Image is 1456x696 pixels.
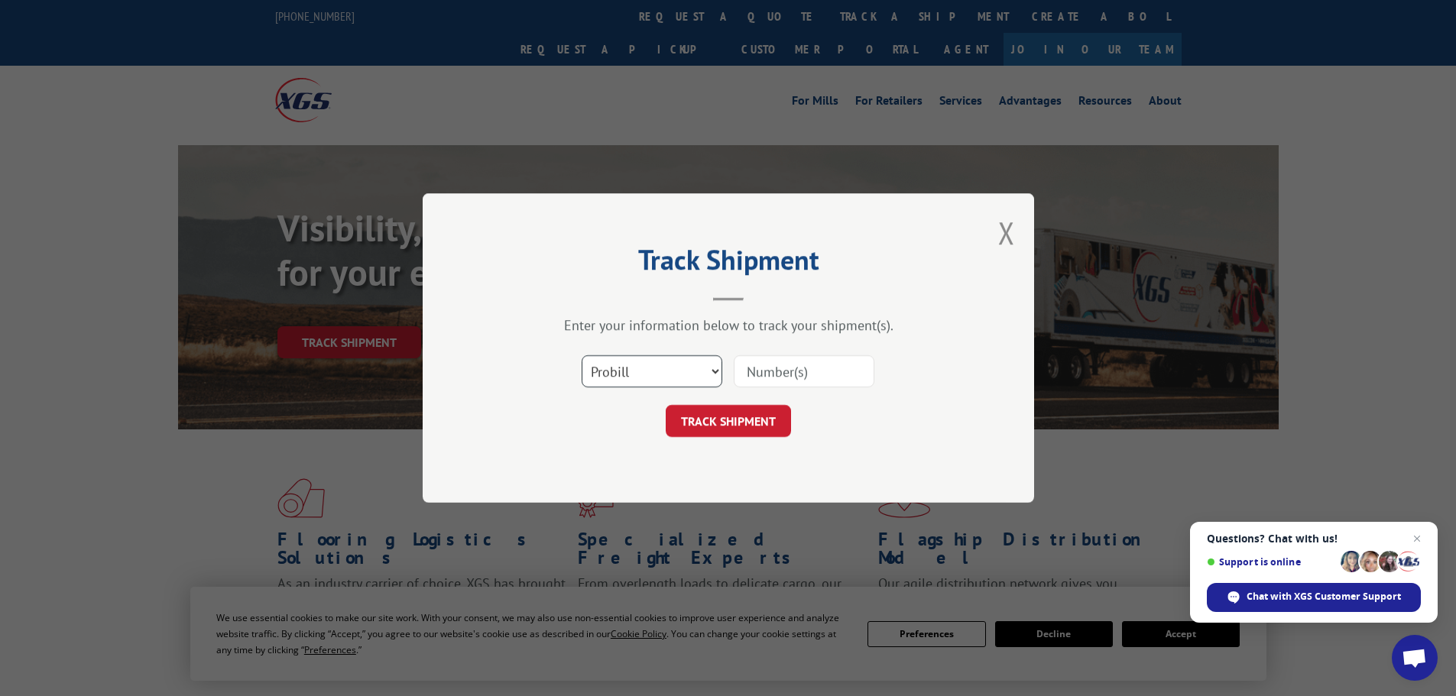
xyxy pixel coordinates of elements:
[1392,635,1438,681] div: Open chat
[666,405,791,437] button: TRACK SHIPMENT
[1207,533,1421,545] span: Questions? Chat with us!
[734,355,874,387] input: Number(s)
[499,249,958,278] h2: Track Shipment
[1207,583,1421,612] div: Chat with XGS Customer Support
[1408,529,1426,548] span: Close chat
[998,212,1015,253] button: Close modal
[499,316,958,334] div: Enter your information below to track your shipment(s).
[1247,590,1401,604] span: Chat with XGS Customer Support
[1207,556,1335,568] span: Support is online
